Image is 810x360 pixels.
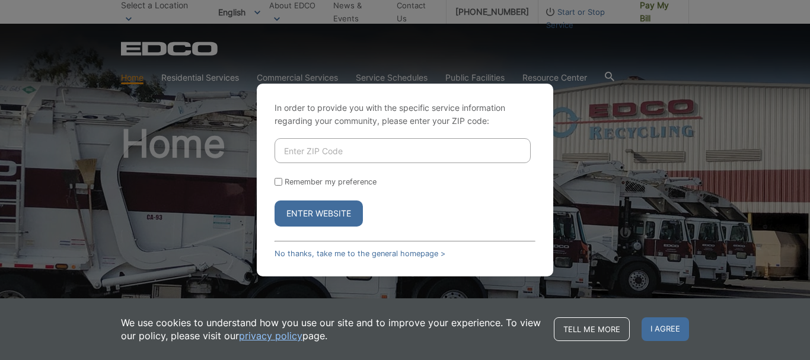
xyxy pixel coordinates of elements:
[275,138,531,163] input: Enter ZIP Code
[285,177,377,186] label: Remember my preference
[239,329,302,342] a: privacy policy
[275,101,535,128] p: In order to provide you with the specific service information regarding your community, please en...
[275,200,363,227] button: Enter Website
[121,316,542,342] p: We use cookies to understand how you use our site and to improve your experience. To view our pol...
[642,317,689,341] span: I agree
[554,317,630,341] a: Tell me more
[275,249,445,258] a: No thanks, take me to the general homepage >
